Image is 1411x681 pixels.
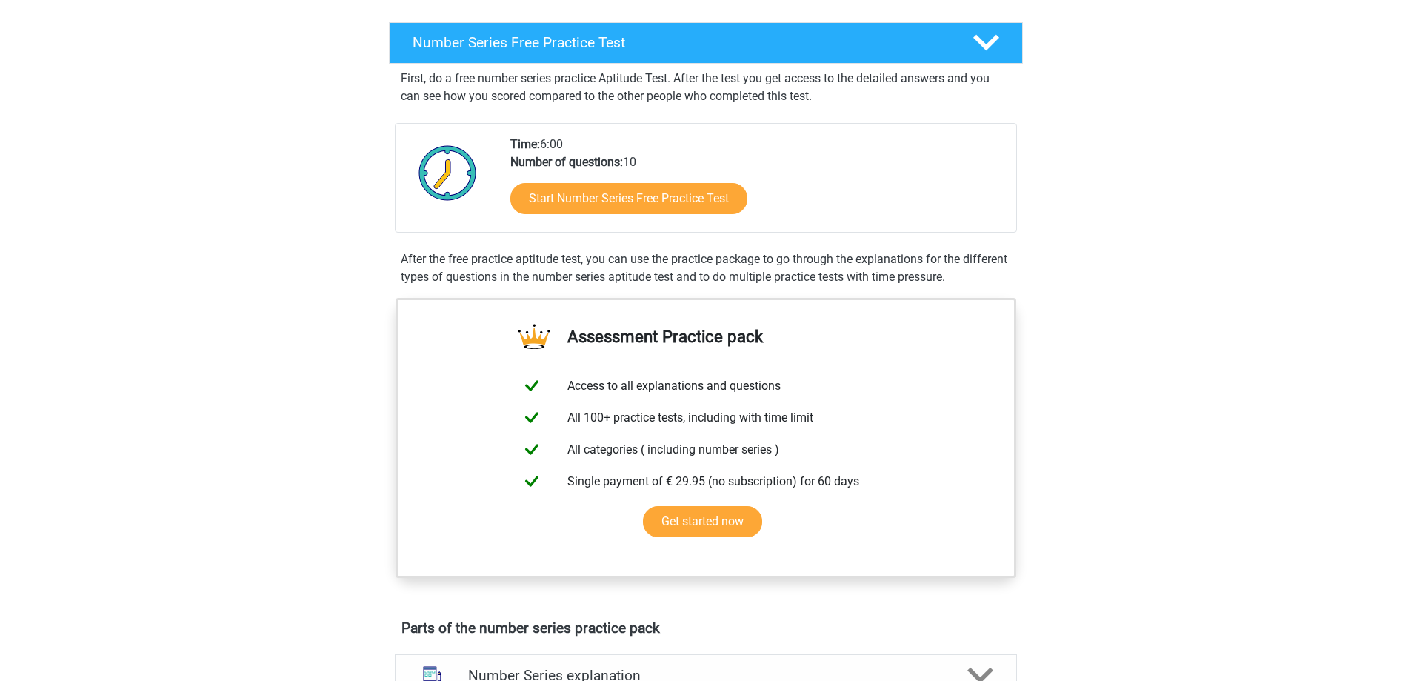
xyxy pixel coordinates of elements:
h4: Parts of the number series practice pack [401,619,1010,637]
b: Time: [510,137,540,151]
div: After the free practice aptitude test, you can use the practice package to go through the explana... [395,250,1017,286]
a: Get started now [643,506,762,537]
img: Clock [410,136,485,210]
b: Number of questions: [510,155,623,169]
h4: Number Series Free Practice Test [413,34,949,51]
p: First, do a free number series practice Aptitude Test. After the test you get access to the detai... [401,70,1011,105]
a: Number Series Free Practice Test [383,22,1029,64]
a: Start Number Series Free Practice Test [510,183,747,214]
div: 6:00 10 [499,136,1015,232]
